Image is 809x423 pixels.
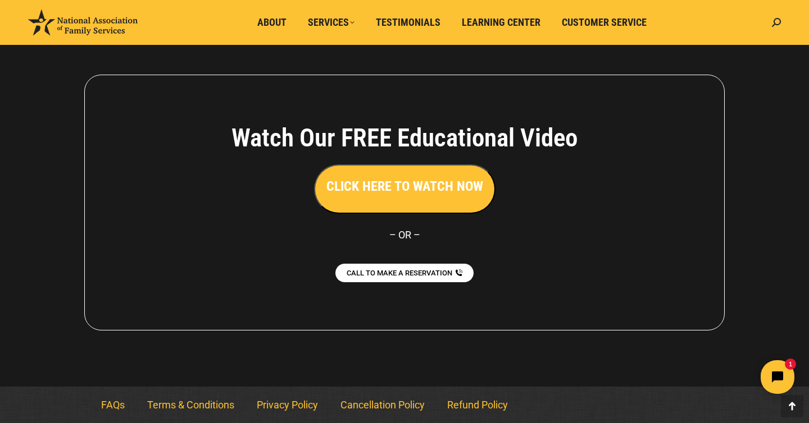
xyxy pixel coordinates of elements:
button: CLICK HERE TO WATCH NOW [314,164,496,214]
span: Testimonials [376,16,440,29]
a: CLICK HERE TO WATCH NOW [314,181,496,193]
a: CALL TO MAKE A RESERVATION [335,264,474,282]
span: Services [308,16,354,29]
a: About [249,12,294,33]
a: Learning Center [454,12,548,33]
iframe: Tidio Chat [611,351,804,403]
a: Customer Service [554,12,655,33]
a: Cancellation Policy [329,392,436,418]
a: Terms & Conditions [136,392,246,418]
nav: Menu [90,392,719,418]
span: Customer Service [562,16,647,29]
span: – OR – [389,229,420,241]
h3: CLICK HERE TO WATCH NOW [326,177,483,196]
span: CALL TO MAKE A RESERVATION [347,269,452,277]
img: National Association of Family Services [28,10,138,35]
a: Refund Policy [436,392,519,418]
a: Privacy Policy [246,392,329,418]
a: Testimonials [368,12,448,33]
span: About [257,16,287,29]
h4: Watch Our FREE Educational Video [169,123,640,153]
span: Learning Center [462,16,540,29]
a: FAQs [90,392,136,418]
